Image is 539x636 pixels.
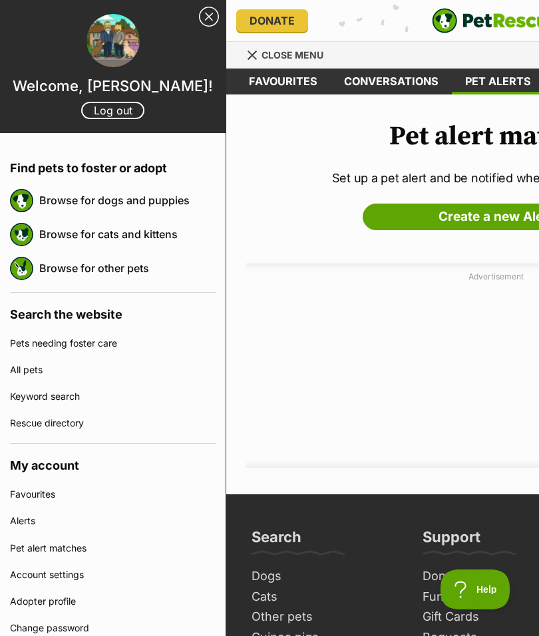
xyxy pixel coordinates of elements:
[10,410,216,436] a: Rescue directory
[246,566,404,587] a: Dogs
[10,561,216,588] a: Account settings
[236,9,308,32] a: Donate
[10,535,216,561] a: Pet alert matches
[236,69,331,94] a: Favourites
[252,528,301,554] h3: Search
[10,146,216,184] h4: Find pets to foster or adopt
[246,607,404,627] a: Other pets
[10,588,216,615] a: Adopter profile
[10,481,216,508] a: Favourites
[423,528,480,554] h3: Support
[331,69,452,94] a: conversations
[10,223,33,246] img: petrescue logo
[39,220,216,248] a: Browse for cats and kittens
[441,569,512,609] iframe: Help Scout Beacon - Open
[199,7,219,27] a: Close Sidebar
[262,49,323,61] span: Close menu
[10,189,33,212] img: petrescue logo
[246,587,404,607] a: Cats
[10,330,216,357] a: Pets needing foster care
[10,293,216,330] h4: Search the website
[10,257,33,280] img: petrescue logo
[87,14,140,67] img: profile image
[246,42,333,66] a: Menu
[81,102,144,119] a: Log out
[10,383,216,410] a: Keyword search
[10,357,216,383] a: All pets
[10,444,216,481] h4: My account
[39,254,216,282] a: Browse for other pets
[39,186,216,214] a: Browse for dogs and puppies
[10,508,216,534] a: Alerts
